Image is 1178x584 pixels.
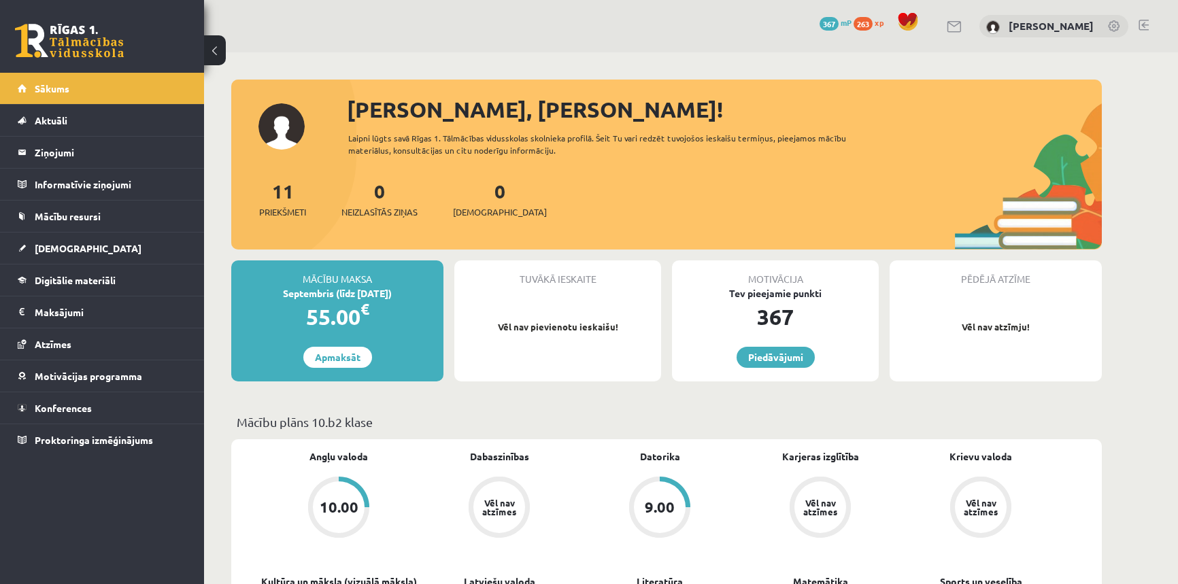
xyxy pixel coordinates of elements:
[801,498,839,516] div: Vēl nav atzīmes
[737,347,815,368] a: Piedāvājumi
[470,449,529,464] a: Dabaszinības
[348,132,871,156] div: Laipni lūgts savā Rīgas 1. Tālmācības vidusskolas skolnieka profilā. Šeit Tu vari redzēt tuvojošo...
[18,233,187,264] a: [DEMOGRAPHIC_DATA]
[18,392,187,424] a: Konferences
[231,286,443,300] div: Septembris (līdz [DATE])
[15,24,124,58] a: Rīgas 1. Tālmācības vidusskola
[35,169,187,200] legend: Informatīvie ziņojumi
[18,73,187,104] a: Sākums
[454,260,661,286] div: Tuvākā ieskaite
[231,300,443,333] div: 55.00
[18,328,187,360] a: Atzīmes
[259,179,306,219] a: 11Priekšmeti
[782,449,859,464] a: Karjeras izglītība
[360,299,369,319] span: €
[672,260,879,286] div: Motivācija
[35,82,69,95] span: Sākums
[645,500,675,515] div: 9.00
[419,477,579,540] a: Vēl nav atzīmes
[320,500,358,515] div: 10.00
[303,347,372,368] a: Apmaksāt
[35,434,153,446] span: Proktoringa izmēģinājums
[18,360,187,392] a: Motivācijas programma
[18,137,187,168] a: Ziņojumi
[347,93,1102,126] div: [PERSON_NAME], [PERSON_NAME]!
[35,242,141,254] span: [DEMOGRAPHIC_DATA]
[672,286,879,300] div: Tev pieejamie punkti
[309,449,368,464] a: Angļu valoda
[901,477,1061,540] a: Vēl nav atzīmes
[461,320,654,334] p: Vēl nav pievienotu ieskaišu!
[18,264,187,296] a: Digitālie materiāli
[35,370,142,382] span: Motivācijas programma
[18,105,187,136] a: Aktuāli
[35,210,101,222] span: Mācību resursi
[854,17,873,31] span: 263
[480,498,518,516] div: Vēl nav atzīmes
[259,205,306,219] span: Priekšmeti
[854,17,890,28] a: 263 xp
[820,17,852,28] a: 367 mP
[453,205,547,219] span: [DEMOGRAPHIC_DATA]
[35,137,187,168] legend: Ziņojumi
[237,413,1096,431] p: Mācību plāns 10.b2 klase
[341,205,418,219] span: Neizlasītās ziņas
[35,274,116,286] span: Digitālie materiāli
[35,296,187,328] legend: Maksājumi
[640,449,680,464] a: Datorika
[841,17,852,28] span: mP
[896,320,1095,334] p: Vēl nav atzīmju!
[1009,19,1094,33] a: [PERSON_NAME]
[258,477,419,540] a: 10.00
[949,449,1012,464] a: Krievu valoda
[962,498,1000,516] div: Vēl nav atzīmes
[579,477,740,540] a: 9.00
[18,201,187,232] a: Mācību resursi
[740,477,901,540] a: Vēl nav atzīmes
[341,179,418,219] a: 0Neizlasītās ziņas
[18,296,187,328] a: Maksājumi
[231,260,443,286] div: Mācību maksa
[890,260,1102,286] div: Pēdējā atzīme
[453,179,547,219] a: 0[DEMOGRAPHIC_DATA]
[35,402,92,414] span: Konferences
[18,169,187,200] a: Informatīvie ziņojumi
[35,338,71,350] span: Atzīmes
[820,17,839,31] span: 367
[18,424,187,456] a: Proktoringa izmēģinājums
[875,17,883,28] span: xp
[986,20,1000,34] img: Ingus Riciks
[35,114,67,126] span: Aktuāli
[672,300,879,333] div: 367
